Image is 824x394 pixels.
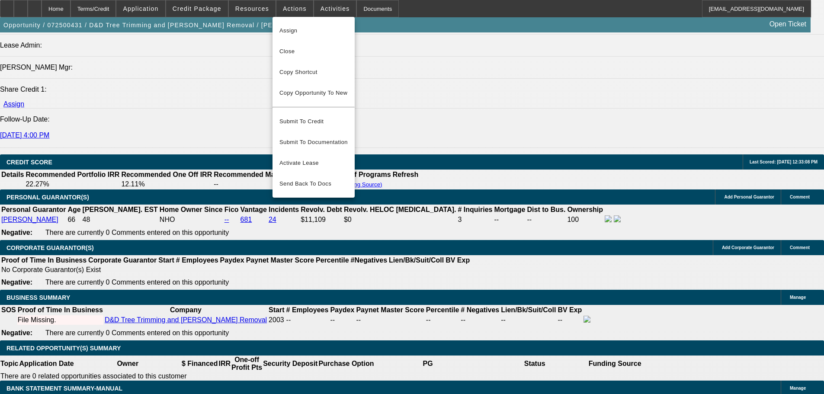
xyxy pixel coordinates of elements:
[279,46,348,57] span: Close
[279,67,348,77] span: Copy Shortcut
[279,179,348,189] span: Send Back To Docs
[279,26,348,36] span: Assign
[279,116,348,127] span: Submit To Credit
[279,137,348,147] span: Submit To Documentation
[279,90,347,96] span: Copy Opportunity To New
[279,158,348,168] span: Activate Lease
